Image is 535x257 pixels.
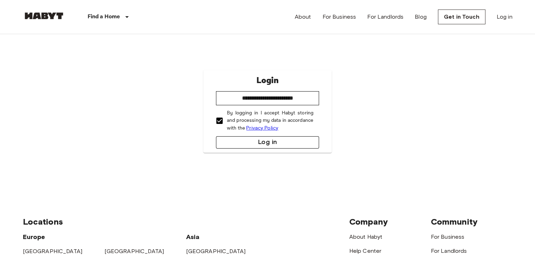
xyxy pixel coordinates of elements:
span: Locations [23,217,63,227]
a: [GEOGRAPHIC_DATA] [23,248,83,255]
span: Asia [186,233,200,241]
a: For Landlords [367,13,403,21]
a: [GEOGRAPHIC_DATA] [186,248,246,255]
span: Company [349,217,388,227]
a: Blog [415,13,427,21]
button: Log in [216,136,319,149]
a: [GEOGRAPHIC_DATA] [104,248,164,255]
a: Privacy Policy [246,125,278,131]
a: Log in [497,13,512,21]
img: Habyt [23,12,65,19]
p: Login [256,74,279,87]
a: For Business [322,13,356,21]
a: About Habyt [349,233,383,240]
span: Europe [23,233,45,241]
a: For Business [431,233,465,240]
a: Help Center [349,247,382,254]
a: Get in Touch [438,10,485,24]
a: For Landlords [431,247,467,254]
span: Community [431,217,478,227]
p: By logging in I accept Habyt storing and processing my data in accordance with the [227,109,313,132]
p: Find a Home [88,13,120,21]
a: About [295,13,311,21]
